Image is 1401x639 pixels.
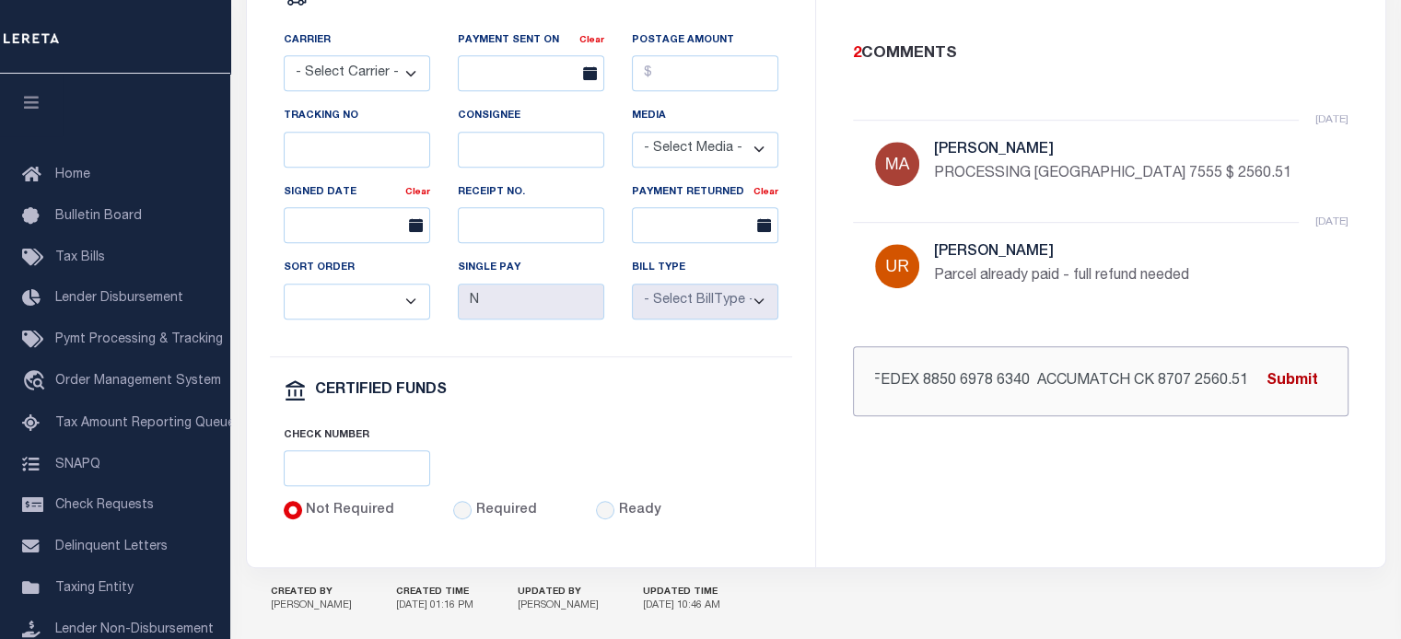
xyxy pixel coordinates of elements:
label: Postage Amount [632,33,734,49]
label: Carrier [284,33,331,49]
label: Sort Order [284,261,355,276]
label: Consignee [458,109,520,124]
p: [DATE] [1315,214,1348,230]
img: Urbina, Matthew [875,244,919,288]
label: Required [476,501,537,521]
span: Check Requests [55,499,154,512]
h5: UPDATED BY [518,587,599,598]
button: Submit [1255,362,1330,400]
span: Pymt Processing & Tracking [55,333,223,346]
input: Add Comment... [853,346,1348,416]
p: [DATE] 10:46 AM [643,598,720,614]
span: Tax Bills [55,251,105,264]
span: Bulletin Board [55,210,142,223]
label: Bill Type [632,261,685,276]
p: [DATE] 01:16 PM [396,598,473,614]
div: COMMENTS [853,42,1341,66]
label: Media [632,109,666,124]
span: SNAPQ [55,458,100,471]
a: Clear [753,188,778,197]
label: Not Required [306,501,394,521]
input: $ [632,55,778,91]
p: [PERSON_NAME] [271,598,352,614]
span: Tax Amount Reporting Queue [55,417,235,430]
span: Home [55,168,90,181]
label: Check Number [284,428,369,444]
p: PROCESSING [GEOGRAPHIC_DATA] 7555 $ 2560.51 [934,163,1326,185]
label: Payment Sent On [458,33,559,49]
label: Signed Date [284,185,356,201]
p: [PERSON_NAME] [518,598,599,614]
a: Clear [579,36,604,45]
label: Ready [619,501,661,521]
h5: [PERSON_NAME] [934,142,1326,159]
h5: UPDATED TIME [643,587,720,598]
label: Tracking No [284,109,358,124]
h5: CREATED TIME [396,587,473,598]
span: Order Management System [55,375,221,388]
i: travel_explore [22,370,52,394]
img: Martinez, Myrna [875,142,919,186]
h5: [PERSON_NAME] [934,244,1326,261]
label: Single Pay [458,261,520,276]
h5: CREATED BY [271,587,352,598]
p: [DATE] [1315,111,1348,128]
a: Clear [405,188,430,197]
p: Parcel already paid - full refund needed [934,265,1326,287]
span: 2 [853,46,861,62]
span: Lender Non-Disbursement [55,623,214,636]
label: Payment Returned [632,185,744,201]
label: Receipt No. [458,185,525,201]
span: Taxing Entity [55,582,134,595]
span: Lender Disbursement [55,292,183,305]
h6: CERTIFIED FUNDS [315,383,447,399]
span: Delinquent Letters [55,540,168,553]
